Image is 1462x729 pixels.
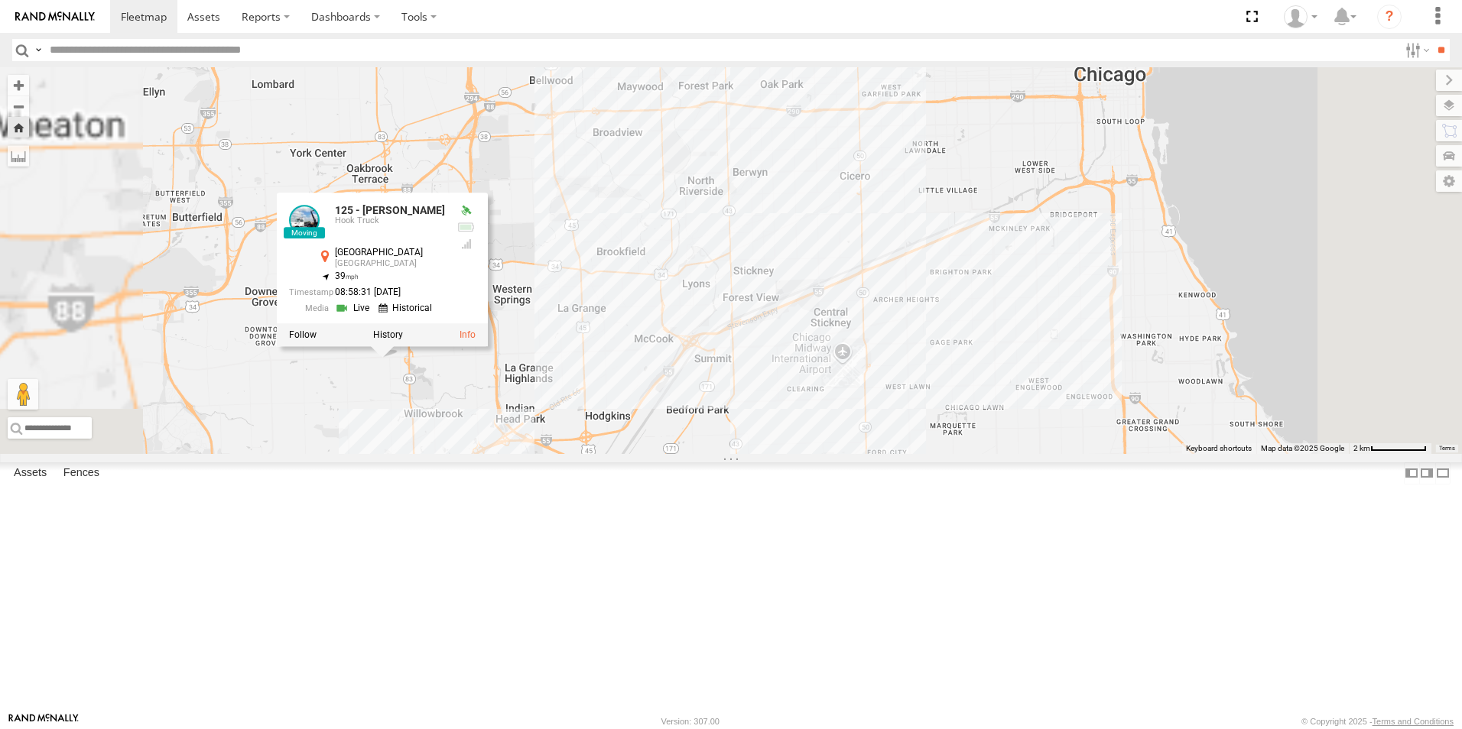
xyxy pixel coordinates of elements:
[6,462,54,484] label: Assets
[1261,444,1344,452] span: Map data ©2025 Google
[289,288,445,298] div: Date/time of location update
[457,205,476,217] div: Valid GPS Fix
[1419,462,1434,484] label: Dock Summary Table to the Right
[335,260,445,269] div: [GEOGRAPHIC_DATA]
[1349,443,1431,454] button: Map Scale: 2 km per 70 pixels
[32,39,44,61] label: Search Query
[373,329,403,340] label: View Asset History
[460,329,476,340] a: View Asset Details
[378,302,437,316] a: View Historical Media Streams
[335,271,359,282] span: 39
[15,11,95,22] img: rand-logo.svg
[289,329,317,340] label: Realtime tracking of Asset
[1404,462,1419,484] label: Dock Summary Table to the Left
[8,145,29,167] label: Measure
[1353,444,1370,452] span: 2 km
[1439,446,1455,452] a: Terms (opens in new tab)
[1399,39,1432,61] label: Search Filter Options
[289,205,320,235] a: View Asset Details
[8,714,79,729] a: Visit our Website
[8,117,29,138] button: Zoom Home
[457,222,476,234] div: No voltage information received from this device.
[1373,717,1454,726] a: Terms and Conditions
[1435,462,1451,484] label: Hide Summary Table
[661,717,720,726] div: Version: 307.00
[1301,717,1454,726] div: © Copyright 2025 -
[335,217,445,226] div: Hook Truck
[335,248,445,258] div: [GEOGRAPHIC_DATA]
[335,302,374,316] a: View Live Media Streams
[1278,5,1323,28] div: Ed Pruneda
[56,462,107,484] label: Fences
[1377,5,1402,29] i: ?
[8,379,38,410] button: Drag Pegman onto the map to open Street View
[335,204,445,216] a: 125 - [PERSON_NAME]
[8,75,29,96] button: Zoom in
[8,96,29,117] button: Zoom out
[1186,443,1252,454] button: Keyboard shortcuts
[457,238,476,251] div: GSM Signal = 4
[1436,170,1462,192] label: Map Settings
